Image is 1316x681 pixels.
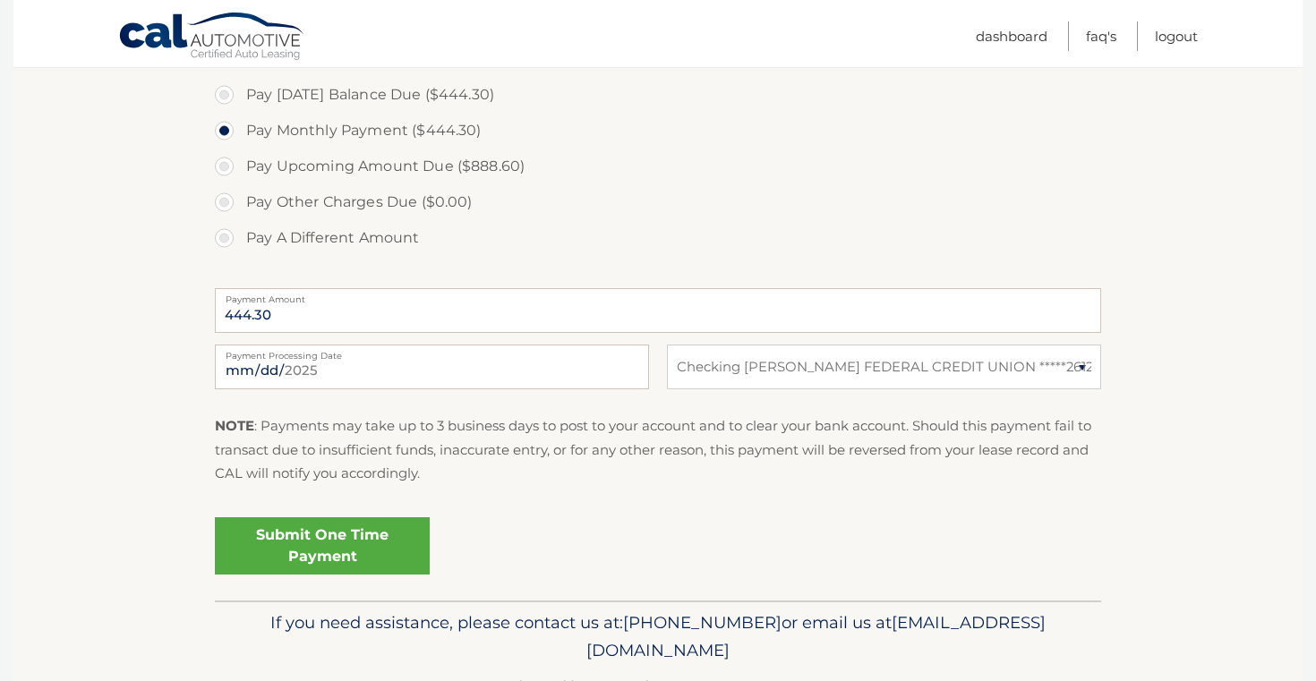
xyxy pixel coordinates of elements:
[215,345,649,359] label: Payment Processing Date
[215,184,1101,220] label: Pay Other Charges Due ($0.00)
[215,149,1101,184] label: Pay Upcoming Amount Due ($888.60)
[215,288,1101,333] input: Payment Amount
[215,517,430,575] a: Submit One Time Payment
[215,414,1101,485] p: : Payments may take up to 3 business days to post to your account and to clear your bank account....
[118,12,306,64] a: Cal Automotive
[623,612,782,633] span: [PHONE_NUMBER]
[226,609,1090,666] p: If you need assistance, please contact us at: or email us at
[215,77,1101,113] label: Pay [DATE] Balance Due ($444.30)
[1155,21,1198,51] a: Logout
[215,417,254,434] strong: NOTE
[215,220,1101,256] label: Pay A Different Amount
[1086,21,1116,51] a: FAQ's
[215,113,1101,149] label: Pay Monthly Payment ($444.30)
[976,21,1047,51] a: Dashboard
[215,288,1101,302] label: Payment Amount
[215,345,649,389] input: Payment Date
